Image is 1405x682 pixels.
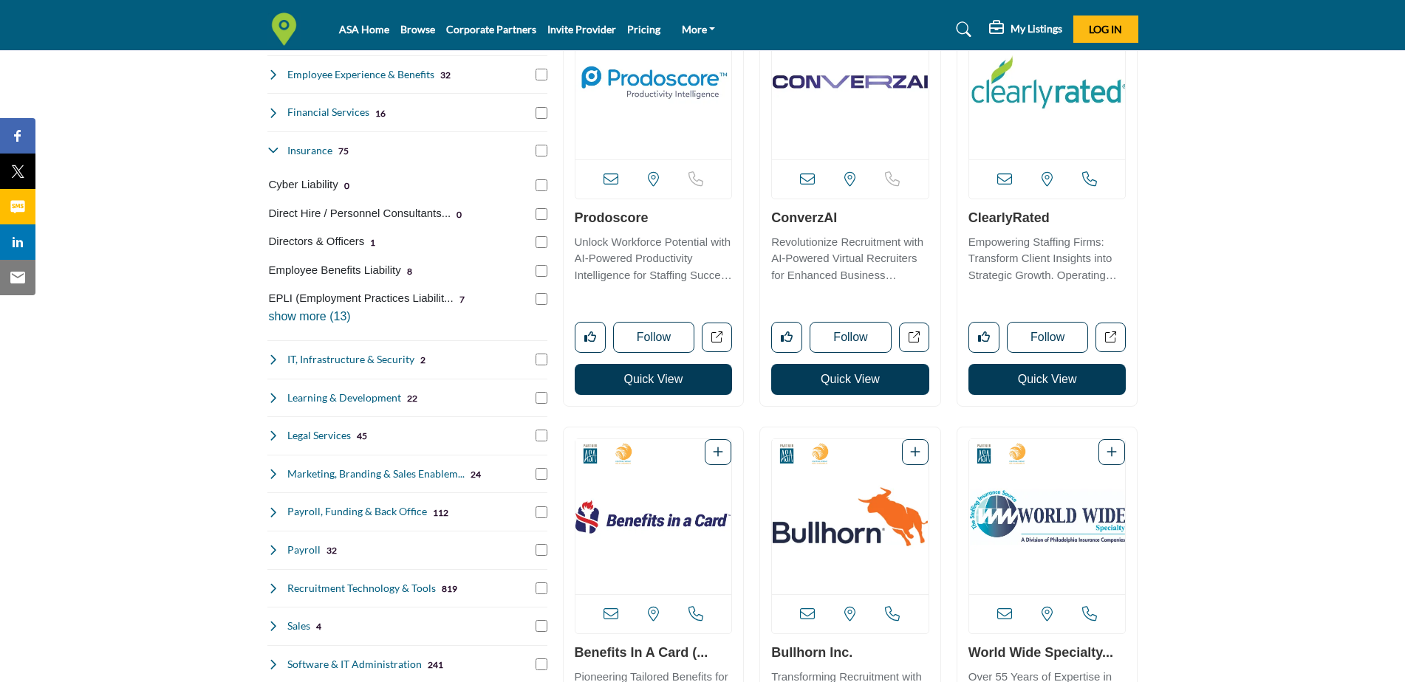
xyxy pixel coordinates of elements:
[547,23,616,35] a: Invite Provider
[536,430,547,441] input: Select Legal Services checkbox
[575,322,606,353] button: Like listing
[575,645,708,660] a: Benefits in a Card (...
[440,68,451,81] div: 32 Results For Employee Experience & Benefits
[968,210,1127,227] h3: ClearlyRated
[536,544,547,556] input: Select Payroll checkbox
[287,428,351,443] h4: Legal Services: Employment law expertise and legal counsel focused on staffing industry regulations.
[942,18,981,41] a: Search
[536,354,547,365] input: Select IT, Infrastructure & Security checkbox
[1011,22,1062,35] h5: My Listings
[968,210,1050,225] a: ClearlyRated
[809,443,831,465] img: 2025 Staffing World Exhibitors Badge Icon
[457,210,462,220] b: 0
[1107,446,1117,458] a: Add To List
[771,230,929,284] a: Revolutionize Recruitment with AI-Powered Virtual Recruiters for Enhanced Business Success. The c...
[968,645,1127,661] h3: World Wide Specialty, A Division of Philadelphia Insurance Companies
[771,364,929,395] button: Quick View
[287,390,401,405] h4: Learning & Development: Training programs and educational resources to enhance staffing professio...
[968,364,1127,395] button: Quick View
[772,439,929,594] img: Bullhorn Inc.
[910,446,920,458] a: Add To List
[420,353,425,366] div: 2 Results For IT, Infrastructure & Security
[442,584,457,594] b: 819
[287,105,369,120] h4: Financial Services: Banking, accounting, and financial planning services tailored for staffing co...
[1006,443,1028,465] img: 2025 Staffing World Exhibitors Badge Icon
[771,645,852,660] a: Bullhorn Inc.
[400,23,435,35] a: Browse
[287,619,310,633] h4: Sales: Sales training, lead generation, and customer relationship management solutions for staffi...
[575,210,733,227] h3: Prodoscore
[536,620,547,632] input: Select Sales checkbox
[287,352,414,367] h4: IT, Infrastructure & Security: Technology infrastructure, cybersecurity, and IT support services ...
[536,506,547,518] input: Select Payroll, Funding & Back Office checkbox
[269,176,338,193] p: Cyber Liability: Insurance coverage for cyber attacks and data breaches.
[338,144,349,157] div: 75 Results For Insurance
[627,23,660,35] a: Pricing
[370,238,375,248] b: 1
[772,4,929,159] img: ConverzAI
[899,323,929,353] a: Open converzai in new tab
[702,323,732,353] a: Open prodoscore in new tab
[287,466,465,481] h4: Marketing, Branding & Sales Enablement: Marketing strategies, brand development, and sales tools ...
[968,645,1113,660] a: World Wide Specialty...
[1089,23,1122,35] span: Log In
[969,439,1126,594] a: Open Listing in new tab
[575,364,733,395] button: Quick View
[536,107,547,119] input: Select Financial Services checkbox
[536,69,547,80] input: Select Employee Experience & Benefits checkbox
[440,70,451,80] b: 32
[536,392,547,404] input: Select Learning & Development checkbox
[575,210,649,225] a: Prodoscore
[771,322,802,353] button: Like listing
[969,4,1126,159] a: Open Listing in new tab
[344,181,349,191] b: 0
[339,23,389,35] a: ASA Home
[269,262,401,279] p: Employee Benefits Liability: Insurance for errors in employee benefits administration.
[327,545,337,556] b: 32
[536,293,547,305] input: Select EPLI (Employment Practices Liability) checkbox
[968,230,1127,284] a: Empowering Staffing Firms: Transform Client Insights into Strategic Growth. Operating within the ...
[407,393,417,404] b: 22
[407,266,412,277] b: 8
[810,322,892,353] button: Follow
[433,506,448,519] div: 112 Results For Payroll, Funding & Back Office
[357,429,367,442] div: 45 Results For Legal Services
[287,67,434,82] h4: Employee Experience & Benefits: Solutions for enhancing workplace culture, employee satisfaction,...
[446,23,536,35] a: Corporate Partners
[338,146,349,156] b: 75
[968,322,999,353] button: Like listing
[536,582,547,594] input: Select Recruitment Technology & Tools checkbox
[1095,323,1126,353] a: Open clearlyrated in new tab
[433,508,448,518] b: 112
[772,4,929,159] a: Open Listing in new tab
[316,621,321,632] b: 4
[973,443,995,465] img: Corporate Partners Badge Icon
[969,4,1126,159] img: ClearlyRated
[713,446,723,458] a: Add To List
[428,658,443,671] div: 241 Results For Software & IT Administration
[575,234,733,284] p: Unlock Workforce Potential with AI-Powered Productivity Intelligence for Staffing Success In the ...
[1007,322,1089,353] button: Follow
[613,322,695,353] button: Follow
[575,645,733,661] h3: Benefits in a Card (BIC)
[267,13,308,46] img: Site Logo
[772,439,929,594] a: Open Listing in new tab
[536,265,547,277] input: Select Employee Benefits Liability checkbox
[269,205,451,222] p: Direct Hire / Personnel Consultants Liability: Professional liability insurance for direct hire p...
[370,235,375,249] div: 1 Results For Directors & Officers
[457,207,462,221] div: 0 Results For Direct Hire / Personnel Consultants Liability
[442,582,457,595] div: 819 Results For Recruitment Technology & Tools
[459,292,465,306] div: 7 Results For EPLI (Employment Practices Liability)
[327,543,337,557] div: 32 Results For Payroll
[989,21,1062,38] div: My Listings
[771,645,929,661] h3: Bullhorn Inc.
[287,143,332,158] h4: Insurance: Specialized insurance coverage including professional liability and workers' compensat...
[575,439,732,594] img: Benefits in a Card (BIC)
[612,443,635,465] img: 2025 Staffing World Exhibitors Badge Icon
[969,439,1126,594] img: World Wide Specialty, A Division of Philadelphia Insurance Companies
[776,443,798,465] img: Corporate Partners Badge Icon
[536,658,547,670] input: Select Software & IT Administration checkbox
[269,308,547,325] p: show more (13)
[1073,15,1138,43] button: Log In
[575,439,732,594] a: Open Listing in new tab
